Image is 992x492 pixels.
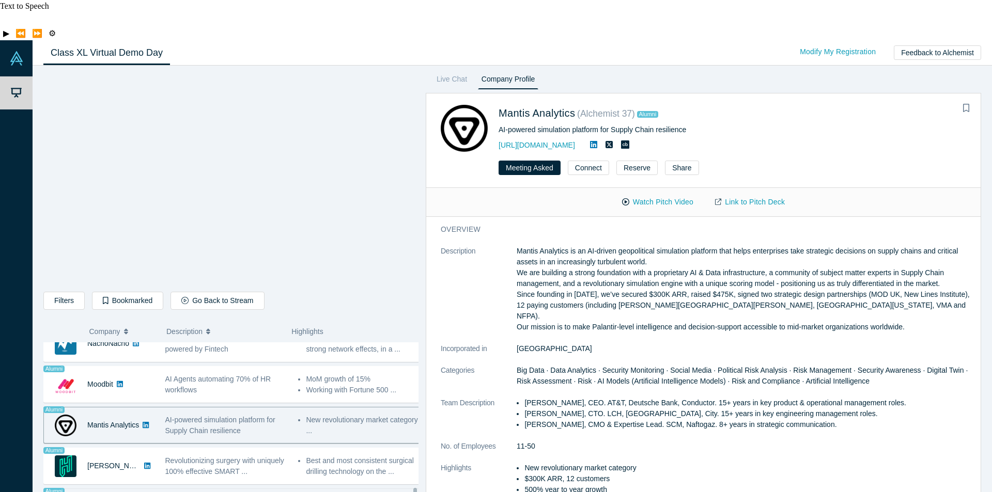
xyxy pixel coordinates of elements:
[517,343,974,354] dd: [GEOGRAPHIC_DATA]
[43,406,65,413] span: Alumni
[166,321,203,342] span: Description
[89,321,120,342] span: Company
[165,334,282,353] span: Marketplace for SaaS/AI & Services, powered by Fintech
[441,224,959,235] h3: overview
[43,366,65,372] span: Alumni
[568,161,609,175] button: Connect
[616,161,658,175] button: Reserve
[165,375,271,394] span: AI Agents automating 70% of HR workflows
[92,292,163,310] button: Bookmarked
[43,41,170,65] a: Class XL Virtual Demo Day
[959,101,973,116] button: Bookmark
[894,45,981,60] button: Feedback to Alchemist
[441,398,517,441] dt: Team Description
[478,73,538,89] a: Company Profile
[87,462,175,470] a: [PERSON_NAME] Surgical
[524,473,974,484] li: $300K ARR, 12 customers
[441,365,517,398] dt: Categories
[517,366,968,385] span: Big Data · Data Analytics · Security Monitoring · Social Media · Political Risk Analysis · Risk M...
[517,246,974,332] p: Mantis Analytics is an AI-driven geopolitical simulation platform that helps enterprises take str...
[611,193,704,211] button: Watch Pitch Video
[306,415,420,436] li: New revolutionary market category ...
[44,74,418,284] iframe: Mantis Analytics
[55,333,76,355] img: NachoNacho's Logo
[43,447,65,454] span: Alumni
[306,333,420,355] li: Created a new category and built strong network effects, in a ...
[87,339,129,347] a: NachoNacho
[499,124,843,135] div: AI-powered simulation platform for Supply Chain resilience
[524,398,974,408] li: [PERSON_NAME], CEO. AT&T, Deutsche Bank, Conductor. 15+ years in key product & operational manage...
[433,73,471,89] a: Live Chat
[165,456,284,475] span: Revolutionizing surgery with uniquely 100% effective SMART ...
[45,27,59,40] button: Settings
[524,463,974,473] li: New revolutionary market category
[499,107,575,119] a: Mantis Analytics
[441,105,488,152] img: Mantis Analytics's Logo
[789,43,887,61] a: Modify My Registration
[524,408,974,419] li: [PERSON_NAME], CTO. LCH, [GEOGRAPHIC_DATA], City. 15+ years in key engineering management roles.
[306,385,420,395] li: Working with Fortune 500 ...
[577,108,635,119] small: ( Alchemist 37 )
[29,27,45,40] button: Forward
[9,51,24,66] img: Alchemist Vault Logo
[55,455,76,477] img: Hubly Surgical's Logo
[166,321,281,342] button: Description
[87,421,139,429] a: Mantis Analytics
[499,161,561,175] a: Meeting Asked
[87,380,113,388] a: Moodbit
[499,141,575,149] a: [URL][DOMAIN_NAME]
[55,374,76,395] img: Moodbit's Logo
[441,441,517,463] dt: No. of Employees
[441,343,517,365] dt: Incorporated in
[665,161,699,175] button: Share
[306,374,420,385] li: MoM growth of 15%
[89,321,156,342] button: Company
[524,419,974,430] li: [PERSON_NAME], CMO & Expertise Lead. SCM, Naftogaz. 8+ years in strategic communication.
[306,455,420,477] li: Best and most consistent surgical drilling technology on the ...
[704,193,796,211] a: Link to Pitch Deck
[12,27,29,40] button: Previous
[637,111,658,118] span: Alumni
[165,416,275,435] span: AI-powered simulation platform for Supply Chain resilience
[171,292,264,310] button: Go Back to Stream
[441,246,517,343] dt: Description
[55,415,76,436] img: Mantis Analytics's Logo
[517,441,974,452] dd: 11-50
[43,292,85,310] button: Filters
[291,327,323,336] span: Highlights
